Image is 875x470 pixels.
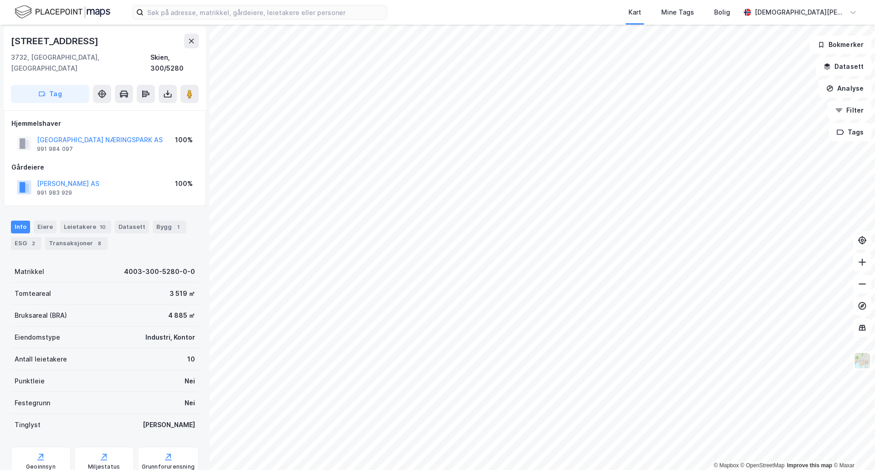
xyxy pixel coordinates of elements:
div: Hjemmelshaver [11,118,198,129]
div: Nei [185,398,195,408]
input: Søk på adresse, matrikkel, gårdeiere, leietakere eller personer [144,5,387,19]
div: 3732, [GEOGRAPHIC_DATA], [GEOGRAPHIC_DATA] [11,52,150,74]
a: Mapbox [714,462,739,469]
button: Analyse [818,79,871,98]
div: Eiere [34,221,57,233]
img: logo.f888ab2527a4732fd821a326f86c7f29.svg [15,4,110,20]
div: ESG [11,237,41,250]
div: Bolig [714,7,730,18]
div: Kontrollprogram for chat [829,426,875,470]
div: [STREET_ADDRESS] [11,34,100,48]
div: 991 984 097 [37,145,73,153]
div: Festegrunn [15,398,50,408]
div: 100% [175,134,193,145]
img: Z [854,352,871,369]
div: Bygg [153,221,186,233]
div: Tomteareal [15,288,51,299]
div: Skien, 300/5280 [150,52,199,74]
div: Kart [628,7,641,18]
div: Info [11,221,30,233]
button: Tags [829,123,871,141]
div: 4003-300-5280-0-0 [124,266,195,277]
div: Gårdeiere [11,162,198,173]
a: OpenStreetMap [741,462,785,469]
button: Bokmerker [810,36,871,54]
div: [DEMOGRAPHIC_DATA][PERSON_NAME] [755,7,846,18]
div: Datasett [115,221,149,233]
div: 8 [95,239,104,248]
div: Eiendomstype [15,332,60,343]
div: Transaksjoner [45,237,108,250]
a: Improve this map [787,462,832,469]
div: 10 [187,354,195,365]
button: Tag [11,85,89,103]
div: Nei [185,376,195,387]
div: 4 885 ㎡ [168,310,195,321]
iframe: Chat Widget [829,426,875,470]
button: Filter [828,101,871,119]
div: Industri, Kontor [145,332,195,343]
div: Bruksareal (BRA) [15,310,67,321]
div: 991 983 929 [37,189,72,196]
div: [PERSON_NAME] [143,419,195,430]
div: 2 [29,239,38,248]
div: Leietakere [60,221,111,233]
div: Antall leietakere [15,354,67,365]
div: 10 [98,222,108,232]
div: 100% [175,178,193,189]
div: Matrikkel [15,266,44,277]
button: Datasett [816,57,871,76]
div: Mine Tags [661,7,694,18]
div: 1 [174,222,183,232]
div: 3 519 ㎡ [170,288,195,299]
div: Punktleie [15,376,45,387]
div: Tinglyst [15,419,41,430]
